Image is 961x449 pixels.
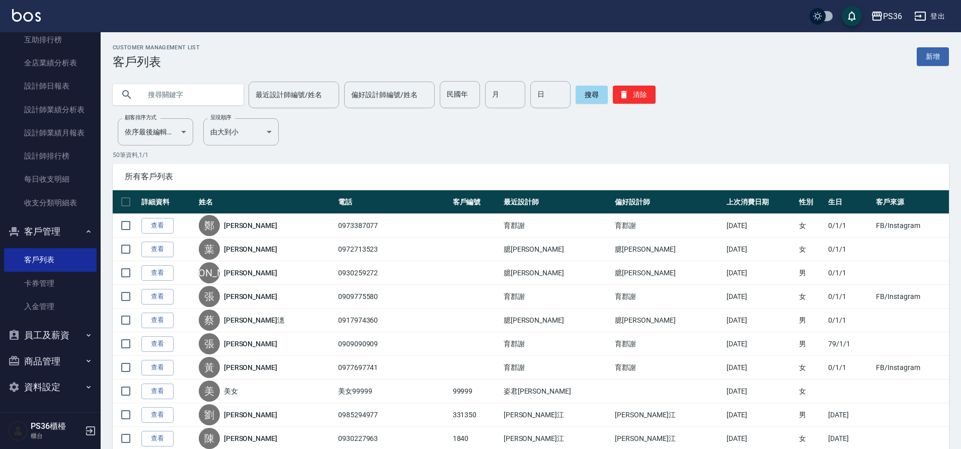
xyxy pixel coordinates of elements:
a: 查看 [141,431,174,446]
th: 上次消費日期 [724,190,796,214]
div: 由大到小 [203,118,279,145]
div: 蔡 [199,310,220,331]
td: 育郡謝 [501,285,613,309]
div: 劉 [199,404,220,425]
a: [PERSON_NAME] [224,291,277,302]
td: 99999 [450,380,501,403]
td: 0985294977 [336,403,450,427]
td: 男 [796,403,826,427]
td: [PERSON_NAME]江 [612,403,724,427]
td: 0/1/1 [826,261,873,285]
a: 互助排行榜 [4,28,97,51]
td: 0/1/1 [826,309,873,332]
a: 查看 [141,313,174,328]
th: 最近設計師 [501,190,613,214]
td: [DATE] [724,403,796,427]
td: 0909775580 [336,285,450,309]
td: 0973387077 [336,214,450,238]
td: FB/Instagram [873,214,949,238]
td: 臆[PERSON_NAME] [501,238,613,261]
td: 美女99999 [336,380,450,403]
td: 0930259272 [336,261,450,285]
td: 姿君[PERSON_NAME] [501,380,613,403]
td: 331350 [450,403,501,427]
td: [DATE] [724,261,796,285]
td: 0/1/1 [826,356,873,380]
td: [DATE] [724,285,796,309]
a: [PERSON_NAME]潓 [224,315,284,325]
td: 育郡謝 [612,285,724,309]
a: 查看 [141,336,174,352]
a: 全店業績分析表 [4,51,97,74]
td: 育郡謝 [501,214,613,238]
div: [PERSON_NAME] [199,262,220,283]
a: [PERSON_NAME] [224,268,277,278]
td: [DATE] [724,332,796,356]
td: 育郡謝 [612,356,724,380]
a: 查看 [141,384,174,399]
td: 臆[PERSON_NAME] [501,261,613,285]
td: [DATE] [826,403,873,427]
td: 0/1/1 [826,285,873,309]
td: 育郡謝 [612,332,724,356]
td: 育郡謝 [501,356,613,380]
p: 50 筆資料, 1 / 1 [113,151,949,160]
a: 設計師業績分析表 [4,98,97,121]
td: [DATE] [724,380,796,403]
td: 0977697741 [336,356,450,380]
td: 0/1/1 [826,214,873,238]
label: 呈現順序 [210,114,231,121]
button: 資料設定 [4,374,97,400]
td: 男 [796,309,826,332]
a: 查看 [141,289,174,305]
button: 員工及薪資 [4,322,97,348]
div: 美 [199,381,220,402]
td: 0909090909 [336,332,450,356]
th: 客戶編號 [450,190,501,214]
div: 依序最後編輯時間 [118,118,193,145]
td: 女 [796,356,826,380]
a: 設計師日報表 [4,74,97,98]
th: 生日 [826,190,873,214]
td: 臆[PERSON_NAME] [612,238,724,261]
a: 新增 [917,47,949,66]
td: 女 [796,285,826,309]
input: 搜尋關鍵字 [141,81,235,108]
a: [PERSON_NAME] [224,244,277,254]
a: [PERSON_NAME] [224,433,277,443]
img: Person [8,421,28,441]
a: 設計師排行榜 [4,144,97,168]
span: 所有客戶列表 [125,172,937,182]
a: 卡券管理 [4,272,97,295]
td: [DATE] [724,214,796,238]
button: 客戶管理 [4,218,97,245]
a: [PERSON_NAME] [224,220,277,231]
td: 臆[PERSON_NAME] [612,309,724,332]
th: 偏好設計師 [612,190,724,214]
div: 張 [199,286,220,307]
a: 查看 [141,360,174,376]
h5: PS36櫃檯 [31,421,82,431]
td: 男 [796,261,826,285]
th: 詳細資料 [139,190,196,214]
h2: Customer Management List [113,44,200,51]
th: 客戶來源 [873,190,949,214]
th: 姓名 [196,190,336,214]
div: 張 [199,333,220,354]
td: 女 [796,380,826,403]
div: PS36 [883,10,902,23]
button: 商品管理 [4,348,97,375]
td: 0/1/1 [826,238,873,261]
a: 每日收支明細 [4,168,97,191]
td: 育郡謝 [612,214,724,238]
button: PS36 [867,6,906,27]
td: 男 [796,332,826,356]
a: [PERSON_NAME] [224,362,277,372]
td: 臆[PERSON_NAME] [501,309,613,332]
div: 黃 [199,357,220,378]
div: 鄭 [199,215,220,236]
td: 女 [796,214,826,238]
div: 葉 [199,239,220,260]
td: FB/Instagram [873,356,949,380]
a: 查看 [141,218,174,234]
